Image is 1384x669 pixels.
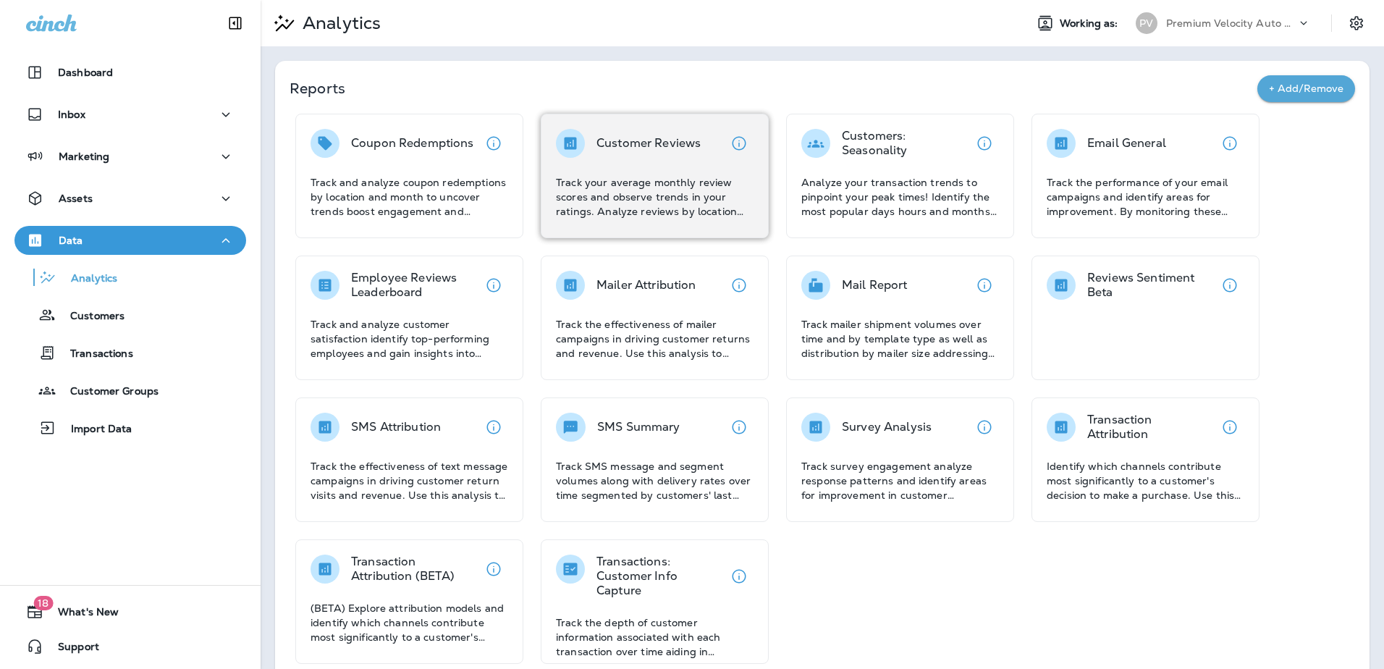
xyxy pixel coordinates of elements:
[58,67,113,78] p: Dashboard
[479,129,508,158] button: View details
[14,142,246,171] button: Marketing
[970,129,999,158] button: View details
[556,175,754,219] p: Track your average monthly review scores and observe trends in your ratings. Analyze reviews by l...
[56,348,133,361] p: Transactions
[801,459,999,502] p: Track survey engagement analyze response patterns and identify areas for improvement in customer ...
[14,300,246,330] button: Customers
[56,272,117,286] p: Analytics
[597,420,680,434] p: SMS Summary
[970,271,999,300] button: View details
[842,420,932,434] p: Survey Analysis
[14,337,246,368] button: Transactions
[351,555,479,584] p: Transaction Attribution (BETA)
[43,641,99,658] span: Support
[801,317,999,361] p: Track mailer shipment volumes over time and by template type as well as distribution by mailer si...
[215,9,256,38] button: Collapse Sidebar
[311,601,508,644] p: (BETA) Explore attribution models and identify which channels contribute most significantly to a ...
[725,562,754,591] button: View details
[596,136,701,151] p: Customer Reviews
[290,78,1257,98] p: Reports
[1343,10,1370,36] button: Settings
[556,459,754,502] p: Track SMS message and segment volumes along with delivery rates over time segmented by customers'...
[479,555,508,584] button: View details
[14,100,246,129] button: Inbox
[1087,136,1166,151] p: Email General
[351,420,441,434] p: SMS Attribution
[33,596,53,610] span: 18
[479,271,508,300] button: View details
[842,278,908,293] p: Mail Report
[1047,175,1244,219] p: Track the performance of your email campaigns and identify areas for improvement. By monitoring t...
[970,413,999,442] button: View details
[14,184,246,213] button: Assets
[596,278,696,293] p: Mailer Attribution
[725,129,754,158] button: View details
[1257,75,1355,102] button: + Add/Remove
[59,235,83,246] p: Data
[59,193,93,204] p: Assets
[1087,271,1215,300] p: Reviews Sentiment Beta
[1087,413,1215,442] p: Transaction Attribution
[56,385,159,399] p: Customer Groups
[1166,17,1296,29] p: Premium Velocity Auto dba Jiffy Lube
[479,413,508,442] button: View details
[14,262,246,293] button: Analytics
[14,413,246,443] button: Import Data
[842,129,970,158] p: Customers: Seasonality
[43,606,119,623] span: What's New
[58,109,85,120] p: Inbox
[801,175,999,219] p: Analyze your transaction trends to pinpoint your peak times! Identify the most popular days hours...
[1060,17,1121,30] span: Working as:
[59,151,109,162] p: Marketing
[351,271,479,300] p: Employee Reviews Leaderboard
[725,271,754,300] button: View details
[1215,413,1244,442] button: View details
[14,597,246,626] button: 18What's New
[311,317,508,361] p: Track and analyze customer satisfaction identify top-performing employees and gain insights into ...
[14,375,246,405] button: Customer Groups
[556,615,754,659] p: Track the depth of customer information associated with each transaction over time aiding in asse...
[311,175,508,219] p: Track and analyze coupon redemptions by location and month to uncover trends boost engagement and...
[596,555,725,598] p: Transactions: Customer Info Capture
[56,423,132,437] p: Import Data
[14,58,246,87] button: Dashboard
[556,317,754,361] p: Track the effectiveness of mailer campaigns in driving customer returns and revenue. Use this ana...
[56,310,125,324] p: Customers
[725,413,754,442] button: View details
[1215,129,1244,158] button: View details
[297,12,381,34] p: Analytics
[1136,12,1157,34] div: PV
[351,136,474,151] p: Coupon Redemptions
[1047,459,1244,502] p: Identify which channels contribute most significantly to a customer's decision to make a purchase...
[1215,271,1244,300] button: View details
[14,226,246,255] button: Data
[14,632,246,661] button: Support
[311,459,508,502] p: Track the effectiveness of text message campaigns in driving customer return visits and revenue. ...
